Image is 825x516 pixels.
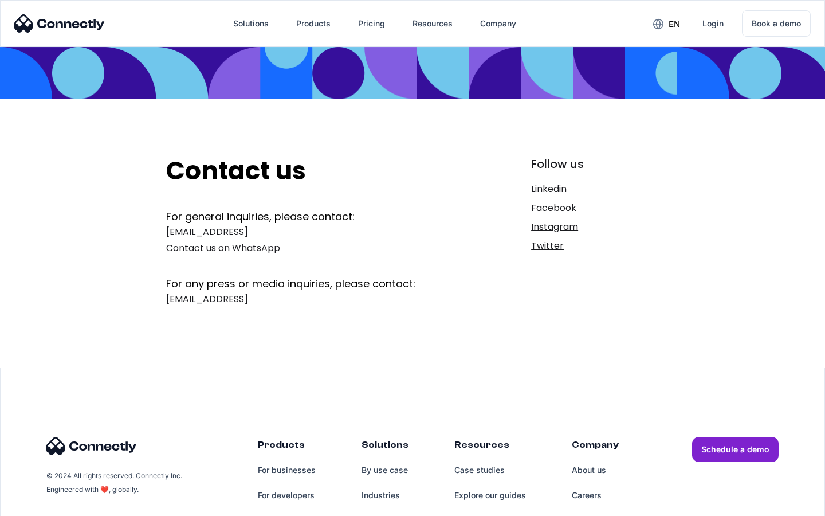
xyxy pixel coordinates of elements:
div: en [669,16,680,32]
ul: Language list [23,496,69,512]
a: [EMAIL_ADDRESS]Contact us on WhatsApp [166,224,457,256]
div: Solutions [233,15,269,32]
div: Company [572,437,619,458]
a: Book a demo [742,10,811,37]
a: Explore our guides [454,483,526,508]
a: For businesses [258,458,316,483]
a: About us [572,458,619,483]
div: Follow us [531,156,659,172]
img: Connectly Logo [46,437,137,455]
a: Industries [362,483,408,508]
a: [EMAIL_ADDRESS] [166,291,457,307]
div: For any press or media inquiries, please contact: [166,259,457,291]
a: Twitter [531,238,659,254]
div: Pricing [358,15,385,32]
div: Resources [412,15,453,32]
a: By use case [362,458,408,483]
div: © 2024 All rights reserved. Connectly Inc. Engineered with ❤️, globally. [46,469,184,497]
div: For general inquiries, please contact: [166,209,457,224]
a: Case studies [454,458,526,483]
img: Connectly Logo [14,14,105,33]
a: Pricing [349,10,394,37]
a: Schedule a demo [692,437,779,462]
a: Facebook [531,200,659,216]
a: Careers [572,483,619,508]
div: Resources [454,437,526,458]
div: Products [296,15,331,32]
a: Login [693,10,733,37]
aside: Language selected: English [11,496,69,512]
a: Linkedin [531,181,659,197]
div: Company [480,15,516,32]
a: For developers [258,483,316,508]
div: Products [258,437,316,458]
div: Solutions [362,437,408,458]
div: Login [702,15,724,32]
h2: Contact us [166,156,457,186]
a: Instagram [531,219,659,235]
